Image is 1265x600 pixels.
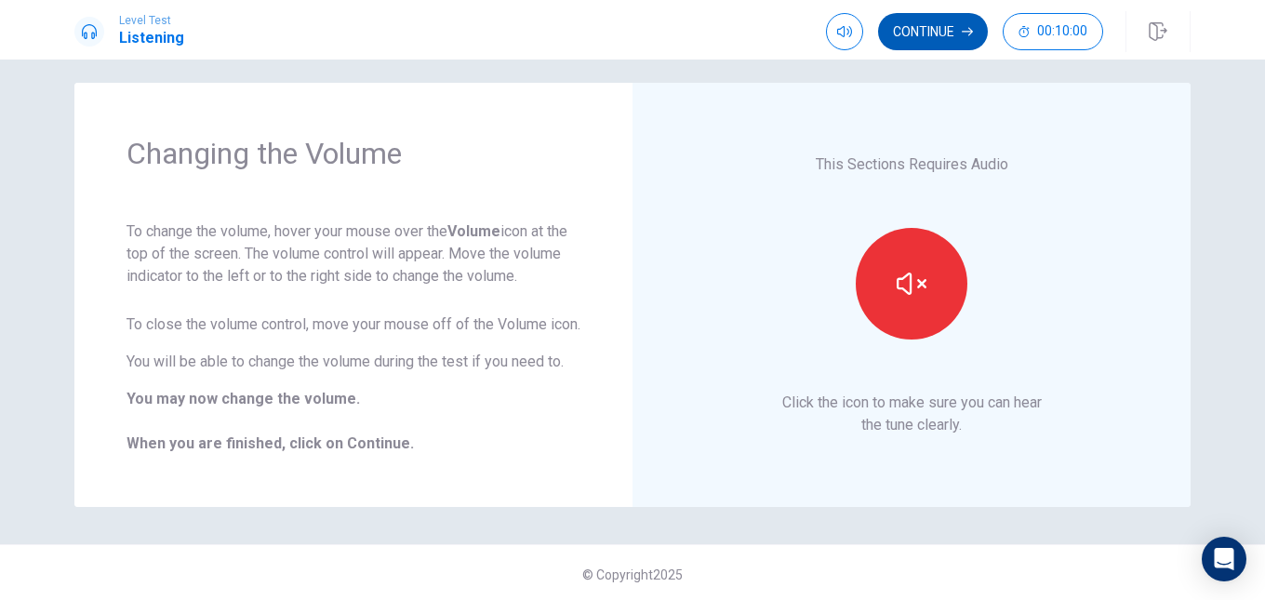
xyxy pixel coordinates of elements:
span: © Copyright 2025 [582,567,683,582]
span: Level Test [119,14,184,27]
span: 00:10:00 [1037,24,1087,39]
h1: Changing the Volume [126,135,580,172]
h1: Listening [119,27,184,49]
div: Open Intercom Messenger [1202,537,1246,581]
p: Click the icon to make sure you can hear the tune clearly. [782,392,1042,436]
p: To close the volume control, move your mouse off of the Volume icon. [126,313,580,336]
b: You may now change the volume. When you are finished, click on Continue. [126,390,414,452]
p: To change the volume, hover your mouse over the icon at the top of the screen. The volume control... [126,220,580,287]
p: This Sections Requires Audio [816,153,1008,176]
strong: Volume [447,222,500,240]
button: Continue [878,13,988,50]
button: 00:10:00 [1003,13,1103,50]
p: You will be able to change the volume during the test if you need to. [126,351,580,373]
